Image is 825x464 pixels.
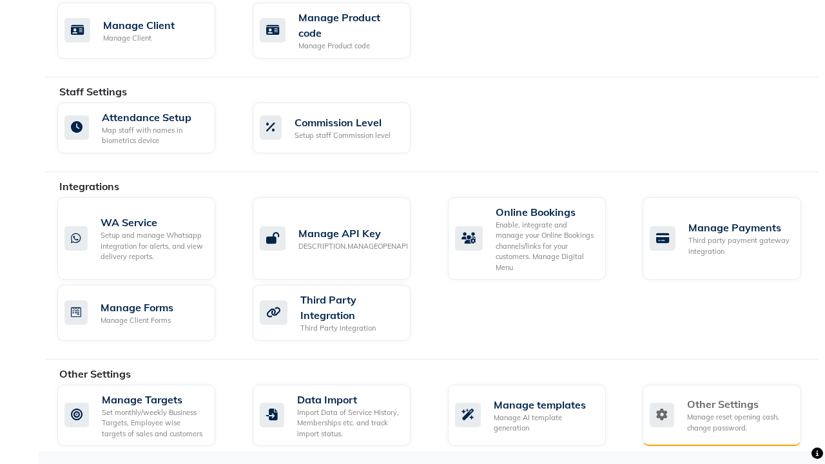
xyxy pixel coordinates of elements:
[687,396,790,412] div: Other Settings
[496,204,596,220] div: Online Bookings
[295,130,391,141] div: Setup staff Commission level
[57,285,233,341] a: Manage FormsManage Client Forms
[102,125,205,146] div: Map staff with names in biometrics device
[300,292,400,323] div: Third Party Integration
[253,3,429,59] a: Manage Product codeManage Product code
[295,115,391,130] div: Commission Level
[688,235,790,256] div: Third party payment gateway integration
[687,412,790,433] div: Manage reset opening cash, change password.
[101,300,173,315] div: Manage Forms
[101,230,205,262] div: Setup and manage Whatsapp Integration for alerts, and view delivery reports.
[57,3,233,59] a: Manage ClientManage Client
[688,220,790,235] div: Manage Payments
[57,385,233,447] a: Manage TargetsSet monthly/weekly Business Targets, Employee wise targets of sales and customers
[448,197,624,280] a: Online BookingsEnable, integrate and manage your Online Bookings channels/links for your customer...
[102,392,205,407] div: Manage Targets
[57,197,233,280] a: WA ServiceSetup and manage Whatsapp Integration for alerts, and view delivery reports.
[297,392,400,407] div: Data Import
[297,407,400,440] div: Import Data of Service History, Memberships etc. and track import status.
[253,197,429,280] a: Manage API KeyDESCRIPTION.MANAGEOPENAPI
[300,323,400,334] div: Third Party Integration
[643,385,819,447] a: Other SettingsManage reset opening cash, change password.
[103,17,175,33] div: Manage Client
[298,241,408,252] div: DESCRIPTION.MANAGEOPENAPI
[253,385,429,447] a: Data ImportImport Data of Service History, Memberships etc. and track import status.
[643,197,819,280] a: Manage PaymentsThird party payment gateway integration
[448,385,624,447] a: Manage templatesManage AI template generation
[494,412,596,434] div: Manage AI template generation
[496,220,596,273] div: Enable, integrate and manage your Online Bookings channels/links for your customers. Manage Digit...
[57,102,233,153] a: Attendance SetupMap staff with names in biometrics device
[102,110,205,125] div: Attendance Setup
[102,407,205,440] div: Set monthly/weekly Business Targets, Employee wise targets of sales and customers
[101,215,205,230] div: WA Service
[298,226,408,241] div: Manage API Key
[494,397,596,412] div: Manage templates
[253,285,429,341] a: Third Party IntegrationThird Party Integration
[101,315,173,326] div: Manage Client Forms
[298,10,400,41] div: Manage Product code
[298,41,400,52] div: Manage Product code
[253,102,429,153] a: Commission LevelSetup staff Commission level
[103,33,175,44] div: Manage Client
